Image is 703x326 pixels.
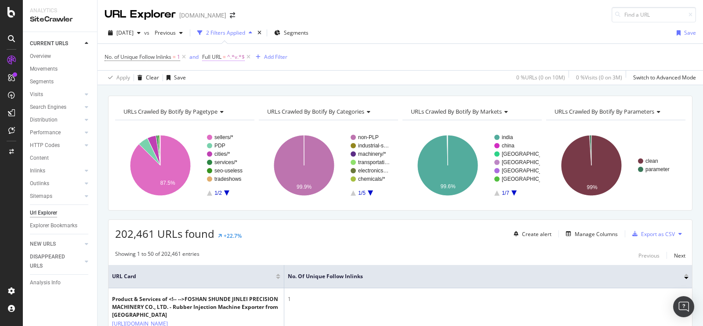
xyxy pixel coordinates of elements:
[151,26,186,40] button: Previous
[576,74,622,81] div: 0 % Visits ( 0 on 3M )
[358,168,388,174] text: electronics…
[673,26,696,40] button: Save
[502,143,515,149] text: china
[633,74,696,81] div: Switch to Advanced Mode
[30,278,61,287] div: Analysis Info
[206,29,245,36] div: 2 Filters Applied
[30,252,82,271] a: DISAPPEARED URLS
[264,53,287,61] div: Add Filter
[163,71,186,85] button: Save
[502,159,557,165] text: [GEOGRAPHIC_DATA]
[358,176,385,182] text: chemicals/*
[224,232,242,240] div: +22.7%
[516,74,565,81] div: 0 % URLs ( 0 on 10M )
[259,127,396,204] svg: A chart.
[502,190,509,196] text: 1/7
[288,272,671,280] span: No. of Unique Follow Inlinks
[30,221,77,230] div: Explorer Bookmarks
[409,104,534,118] h4: URLs Crawled By Botify By markets
[30,179,49,188] div: Outlinks
[645,158,658,164] text: clean
[30,252,74,271] div: DISAPPEARED URLS
[30,7,90,14] div: Analytics
[30,64,58,74] div: Movements
[358,190,366,196] text: 1/5
[30,52,51,61] div: Overview
[502,176,557,182] text: [GEOGRAPHIC_DATA]
[115,127,253,204] div: A chart.
[134,71,159,85] button: Clear
[105,26,144,40] button: [DATE]
[214,190,222,196] text: 1/2
[30,128,61,137] div: Performance
[30,208,91,218] a: Url Explorer
[645,166,670,172] text: parameter
[502,168,557,174] text: [GEOGRAPHIC_DATA]
[510,227,551,241] button: Create alert
[115,250,199,261] div: Showing 1 to 50 of 202,461 entries
[105,53,171,61] span: No. of Unique Follow Inlinks
[546,127,684,204] div: A chart.
[177,51,180,63] span: 1
[202,53,221,61] span: Full URL
[612,7,696,22] input: Find a URL
[30,141,82,150] a: HTTP Codes
[684,29,696,36] div: Save
[30,141,60,150] div: HTTP Codes
[297,184,312,190] text: 99.9%
[214,168,243,174] text: seo-useless
[402,127,540,204] svg: A chart.
[554,107,654,115] span: URLs Crawled By Botify By parameters
[214,176,241,182] text: tradeshows
[674,252,685,259] div: Next
[358,134,379,140] text: non-PLP
[144,29,151,36] span: vs
[522,230,551,238] div: Create alert
[30,154,91,163] a: Content
[214,159,237,165] text: services/*
[30,77,54,86] div: Segments
[265,104,390,118] h4: URLs Crawled By Botify By categories
[441,183,456,190] text: 99.6%
[674,250,685,261] button: Next
[629,227,675,241] button: Export as CSV
[562,229,618,239] button: Manage Columns
[160,180,175,186] text: 87.5%
[641,230,675,238] div: Export as CSV
[123,107,217,115] span: URLs Crawled By Botify By pagetype
[151,29,176,36] span: Previous
[630,71,696,85] button: Switch to Advanced Mode
[214,151,230,157] text: cities/*
[575,230,618,238] div: Manage Columns
[214,143,225,149] text: PDP
[179,11,226,20] div: [DOMAIN_NAME]
[638,252,660,259] div: Previous
[284,29,308,36] span: Segments
[358,151,386,157] text: machinery/*
[30,64,91,74] a: Movements
[30,14,90,25] div: SiteCrawler
[30,179,82,188] a: Outlinks
[214,134,233,140] text: sellers/*
[112,272,274,280] span: URL Card
[30,39,68,48] div: CURRENT URLS
[105,7,176,22] div: URL Explorer
[30,278,91,287] a: Analysis Info
[30,90,43,99] div: Visits
[112,295,280,319] div: Product & Services of <!-- -->FOSHAN SHUNDE JINLEI PRECISION MACHINERY CO., LTD. - Rubber Injecti...
[271,26,312,40] button: Segments
[502,151,557,157] text: [GEOGRAPHIC_DATA]
[122,104,246,118] h4: URLs Crawled By Botify By pagetype
[230,12,235,18] div: arrow-right-arrow-left
[553,104,678,118] h4: URLs Crawled By Botify By parameters
[173,53,176,61] span: =
[358,159,390,165] text: transportati…
[358,143,389,149] text: industrial-s…
[252,52,287,62] button: Add Filter
[502,134,513,140] text: india
[30,192,52,201] div: Sitemaps
[189,53,199,61] button: and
